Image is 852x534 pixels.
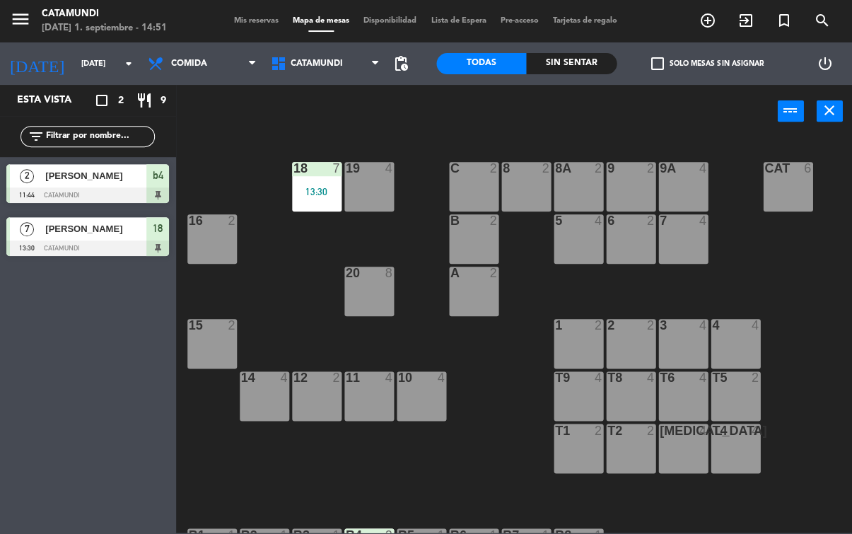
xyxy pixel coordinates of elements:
[346,371,347,384] div: 11
[765,8,803,33] span: Reserva especial
[121,55,138,72] i: arrow_drop_down
[595,319,603,332] div: 2
[727,8,765,33] span: WALK IN
[783,102,800,119] i: power_input
[595,371,603,384] div: 4
[776,12,793,29] i: turned_in_not
[803,8,841,33] span: BUSCAR
[660,424,661,436] div: [MEDICAL_DATA]
[42,21,168,35] div: [DATE] 1. septiembre - 14:51
[814,12,831,29] i: search
[822,102,839,119] i: close
[385,267,394,279] div: 8
[490,162,498,175] div: 2
[228,17,286,25] span: Mis reservas
[119,93,124,109] span: 2
[228,319,237,332] div: 2
[21,222,35,236] span: 7
[333,371,342,384] div: 2
[595,424,603,436] div: 2
[647,319,655,332] div: 2
[437,53,527,74] div: Todas
[737,12,754,29] i: exit_to_app
[393,55,410,72] span: pending_actions
[660,214,661,227] div: 7
[291,59,344,69] span: Catamundi
[494,17,546,25] span: Pre-acceso
[385,162,394,175] div: 4
[817,100,843,122] button: close
[595,162,603,175] div: 2
[647,424,655,436] div: 2
[286,17,357,25] span: Mapa de mesas
[595,214,603,227] div: 4
[153,167,164,184] span: b4
[647,371,655,384] div: 4
[11,8,32,30] i: menu
[713,319,713,332] div: 4
[346,162,347,175] div: 19
[28,128,45,145] i: filter_list
[556,319,556,332] div: 1
[294,371,295,384] div: 12
[333,162,342,175] div: 7
[46,221,147,236] span: [PERSON_NAME]
[189,214,190,227] div: 16
[438,371,446,384] div: 4
[46,168,147,183] span: [PERSON_NAME]
[451,214,452,227] div: B
[752,319,760,332] div: 4
[652,57,764,70] label: Solo mesas sin asignar
[385,371,394,384] div: 4
[527,53,617,74] div: Sin sentar
[503,162,504,175] div: 8
[647,214,655,227] div: 2
[21,169,35,183] span: 2
[424,17,494,25] span: Lista de Espera
[660,162,661,175] div: 9A
[647,162,655,175] div: 2
[281,371,289,384] div: 4
[161,93,167,109] span: 9
[660,371,661,384] div: T6
[556,371,556,384] div: T9
[699,424,708,436] div: 4
[451,162,452,175] div: C
[490,267,498,279] div: 2
[451,267,452,279] div: A
[542,162,551,175] div: 2
[752,371,760,384] div: 2
[652,57,665,70] span: check_box_outline_blank
[556,424,556,436] div: T1
[136,92,153,109] i: restaurant
[546,17,624,25] span: Tarjetas de regalo
[293,187,342,197] div: 13:30
[45,129,155,144] input: Filtrar por nombre...
[699,319,708,332] div: 4
[228,214,237,227] div: 2
[556,162,556,175] div: 8A
[699,162,708,175] div: 4
[94,92,111,109] i: crop_square
[294,162,295,175] div: 18
[153,220,163,237] span: 18
[357,17,424,25] span: Disponibilidad
[713,371,713,384] div: T5
[804,162,812,175] div: 6
[490,214,498,227] div: 2
[172,59,208,69] span: Comida
[660,319,661,332] div: 3
[699,12,716,29] i: add_circle_outline
[11,8,32,35] button: menu
[556,214,556,227] div: 5
[699,371,708,384] div: 4
[42,7,168,21] div: Catamundi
